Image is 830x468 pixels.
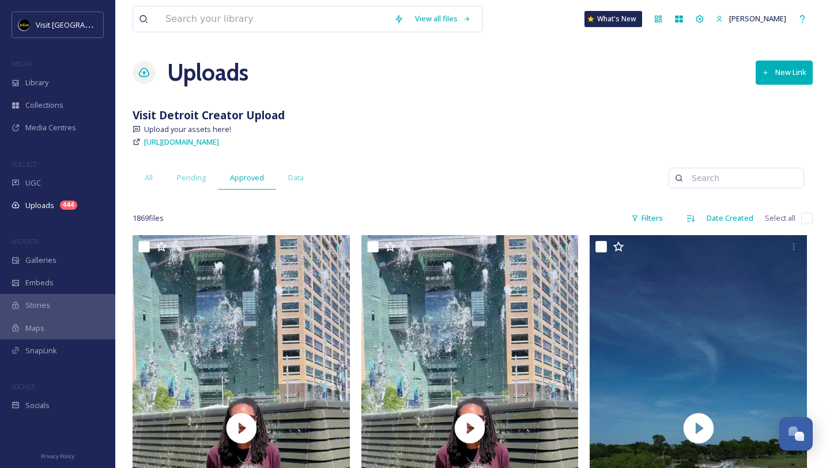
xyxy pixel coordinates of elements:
span: [PERSON_NAME] [729,13,786,24]
div: Filters [625,207,669,229]
span: MEDIA [12,59,32,68]
img: VISIT%20DETROIT%20LOGO%20-%20BLACK%20BACKGROUND.png [18,19,30,31]
span: All [145,172,153,183]
span: Socials [25,400,50,411]
span: SnapLink [25,345,57,356]
span: Media Centres [25,122,76,133]
a: View all files [409,7,477,30]
span: Maps [25,323,44,334]
span: Approved [230,172,264,183]
span: Galleries [25,255,56,266]
a: [URL][DOMAIN_NAME] [144,135,219,149]
span: Pending [177,172,206,183]
span: UGC [25,178,41,188]
a: Privacy Policy [41,448,74,462]
a: What's New [584,11,642,27]
a: [PERSON_NAME] [710,7,792,30]
a: Uploads [167,55,248,90]
span: COLLECT [12,160,36,168]
span: Embeds [25,277,54,288]
div: 444 [60,201,77,210]
span: Visit [GEOGRAPHIC_DATA] [36,19,125,30]
span: 1869 file s [133,213,164,224]
span: Library [25,77,48,88]
span: WIDGETS [12,237,38,246]
input: Search your library [160,6,388,32]
span: Privacy Policy [41,452,74,460]
div: Date Created [701,207,759,229]
span: [URL][DOMAIN_NAME] [144,137,219,147]
input: Search [686,167,798,190]
span: Select all [765,213,795,224]
span: Stories [25,300,50,311]
strong: Visit Detroit Creator Upload [133,107,285,123]
span: Data [288,172,304,183]
button: New Link [756,61,813,84]
button: Open Chat [779,417,813,451]
span: Collections [25,100,63,111]
span: SOCIALS [12,382,35,391]
span: Upload your assets here! [144,124,231,135]
span: Uploads [25,200,54,211]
